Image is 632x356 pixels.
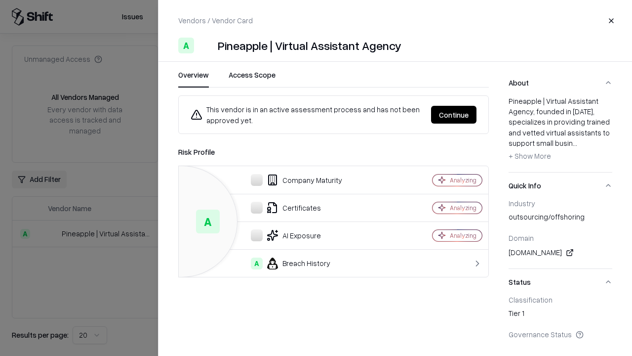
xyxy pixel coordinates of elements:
button: Status [509,269,612,295]
div: Company Maturity [187,174,398,186]
div: Quick Info [509,199,612,268]
div: Classification [509,295,612,304]
div: A [178,38,194,53]
div: Pineapple | Virtual Assistant Agency [218,38,401,53]
div: Analyzing [450,176,476,184]
button: Overview [178,70,209,88]
button: Quick Info [509,173,612,199]
div: Tier 1 [509,308,612,322]
div: AI Exposure [187,229,398,241]
div: Certificates [187,202,398,214]
div: [DOMAIN_NAME] [509,247,612,259]
div: This vendor is in an active assessment process and has not been approved yet. [191,104,423,126]
div: A [196,210,220,233]
div: About [509,96,612,172]
span: + Show More [509,151,551,160]
button: Continue [431,106,476,124]
button: + Show More [509,148,551,164]
div: Governance Status [509,330,612,339]
div: Analyzing [450,231,476,240]
button: About [509,70,612,96]
div: Pineapple | Virtual Assistant Agency, founded in [DATE], specializes in providing trained and vet... [509,96,612,164]
div: Domain [509,233,612,242]
div: outsourcing/offshoring [509,212,612,225]
span: ... [573,138,577,147]
button: Access Scope [229,70,276,88]
div: Risk Profile [178,146,489,158]
div: A [251,258,263,269]
div: Breach History [187,258,398,269]
div: Analyzing [450,204,476,212]
div: Industry [509,199,612,208]
p: Vendors / Vendor Card [178,15,253,26]
img: Pineapple | Virtual Assistant Agency [198,38,214,53]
